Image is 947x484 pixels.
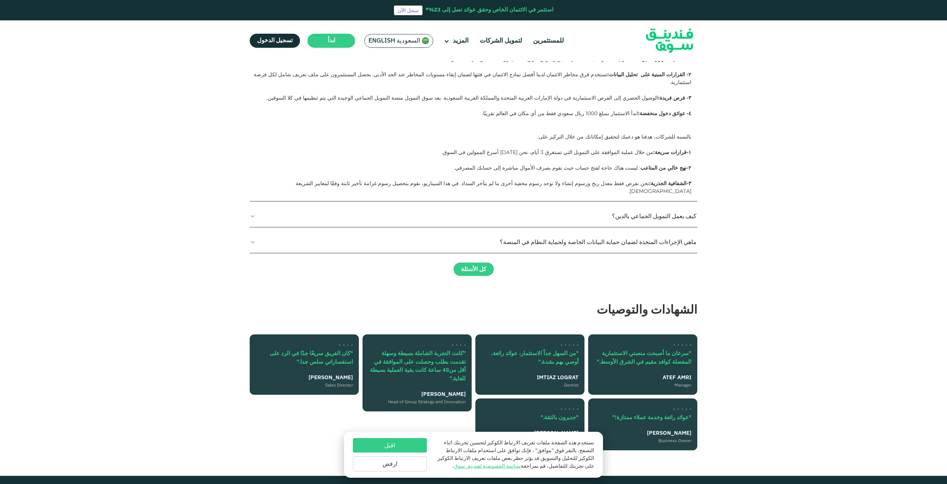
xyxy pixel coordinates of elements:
[353,456,427,471] button: ارفض
[594,382,691,388] div: Manager
[594,374,691,382] div: Atef Amri
[328,38,335,43] span: ابدأ
[629,56,691,62] strong: ١- الدخل الشهري الغير نشط:
[353,438,427,453] button: اقبل
[540,415,579,420] span: "جديرون بالثقة."
[250,110,691,117] p: ابدأ الاستثمار بمبلغ 1000 ريال سعودي فقط من أي مكان في العالم تقريبًا.
[250,125,691,141] p: بالنسبة للشركات، هدفنا هو دعمك لتحقيق إمكاناتك من خلال التركيز على:
[481,429,579,438] div: [PERSON_NAME]
[452,464,567,469] span: للتفاصيل، قم بمراجعة .
[454,263,494,276] a: كل الأسئلة
[594,437,691,444] div: Business Owner
[257,38,293,43] span: تسجيل الدخول
[270,351,353,365] span: "كان الفريق سريعًا جدًا في الرد على استفساراتي سلس جدا."
[368,390,466,399] div: [PERSON_NAME]
[250,55,691,63] p: تقوم استثماراتنا بسداد أصل المبلغ والأرباح شهريًا، مما يعزز العائدات ويقلل المخاطر.
[649,180,691,187] strong: ٣-الشفافية الجذرية:
[658,94,691,101] strong: ٣- فرص فريدة:
[531,35,566,47] a: للمستثمرين
[454,464,521,469] a: سياسة الخصوصية لفندينق سوق
[370,351,466,381] span: "كانت التجربة الشاملة بسيطة وسهلة تقدمت بطلب وحصلت على الموافقة في أقل من48 ساعة كانت بقية العملي...
[491,351,579,365] span: "من السهل جداً الاستثمار، عوائد رائعة، أوصي بهم بشدة."
[250,34,300,48] a: تسجيل الدخول
[250,164,691,172] p: : ليست هناك حاجة لفتح حساب حيث نقوم بصرف الأموال مباشرة إلى حسابك المصرفي.
[368,398,466,405] div: Head of Group Strategy and Innovation
[250,148,691,156] p: من خلال عملية الموافقة على التمويل التي تستغرق 3 أيام، نحن [DATE] أسرع الممولين في السوق.
[597,351,691,365] span: "سرعان ما أصبحت منصتي الاستثمارية المفضلة كوافد مقيم في الشرق الأوسط."
[478,35,524,47] a: لتمويل الشركات
[638,110,691,117] strong: ٤- عوائق دخول منخفضة:
[250,231,697,253] button: ماهي الإجراءات المتخذة لضمان حماية البيانات الخاصة ولحماية النظام في المنصة؟
[250,180,691,195] p: نحن نفرض فقط معدل ربح ورسوم إنشاء ولا توجد رسوم مخفية أخرى ما لم يتأخر السداد. في هذا السيناريو، ...
[640,164,691,171] strong: ٢-نهج خالي من المتاعب
[438,456,594,469] span: قد يؤثر حظر بعض ملفات تعريف الارتباط الكوكيز على تجربتك
[434,439,594,470] p: تستخدم هذه الصفحة ملفات تعريف الارتباط الكوكيز لتحسين تجربتك اثناء التصفح. بالنقر فوق "موافق" ، ف...
[256,382,353,388] div: Sales Director
[607,71,691,78] strong: ٢- القرارات المبنية على تحليل البيانات:
[481,382,579,388] div: Dentist
[612,415,691,420] span: "عوائد رائعة وخدمة عملاء ممتازة!"
[394,6,422,15] a: سجل الآن
[453,38,469,44] span: المزيد
[594,429,691,438] div: [PERSON_NAME]
[368,37,420,45] span: السعودية English
[250,205,697,227] button: كيف يعمل التمويل الجماعي بالدين؟
[250,71,691,86] p: تستخدم فرق مخاطر الائتمان لدينا أفضل نماذج الائتمان في فئتها لضمان إبقاء مستويات المخاطر عند الحد...
[250,94,691,102] p: الوصول الحصري إلى الفرص الاستثمارية في دولة الإمارات العربية المتحدة والمملكة العربية السعودية. ي...
[597,305,697,316] span: الشهادات والتوصيات
[653,149,691,156] strong: ١-قرارات سريعة:
[422,37,429,44] img: SA Flag
[425,6,553,14] div: استثمر في الائتمان الخاص وحقق عوائد تصل إلى 23%*
[633,22,706,60] img: Logo
[481,374,579,382] div: Imtiaz Lograt
[256,374,353,382] div: [PERSON_NAME]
